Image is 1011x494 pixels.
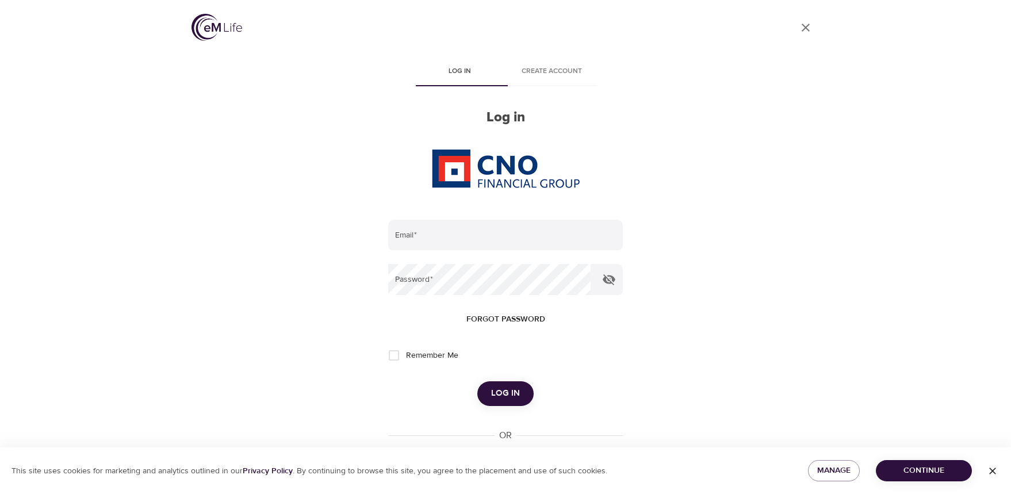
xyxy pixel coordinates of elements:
[388,109,623,126] h2: Log in
[477,381,534,405] button: Log in
[466,312,545,327] span: Forgot password
[192,14,242,41] img: logo
[431,149,580,188] img: CNO%20logo.png
[491,386,520,401] span: Log in
[495,429,516,442] div: OR
[817,464,851,478] span: Manage
[406,350,458,362] span: Remember Me
[388,59,623,86] div: disabled tabs example
[512,66,591,78] span: Create account
[243,466,293,476] a: Privacy Policy
[808,460,860,481] button: Manage
[876,460,972,481] button: Continue
[420,66,499,78] span: Log in
[792,14,819,41] a: close
[462,309,550,330] button: Forgot password
[885,464,963,478] span: Continue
